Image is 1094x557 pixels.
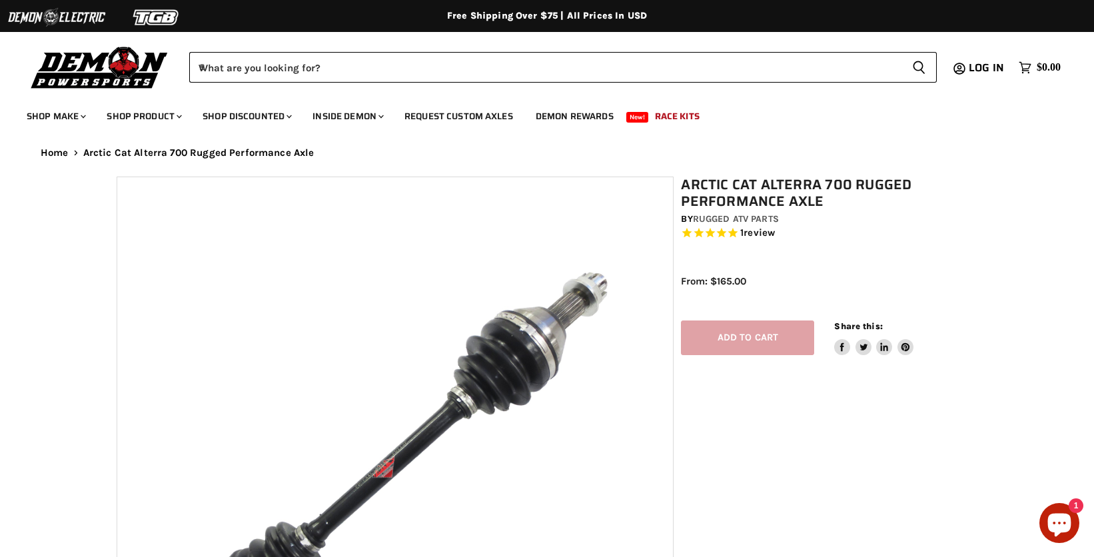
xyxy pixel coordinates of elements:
[14,10,1080,22] div: Free Shipping Over $75 | All Prices In USD
[83,147,314,159] span: Arctic Cat Alterra 700 Rugged Performance Axle
[744,227,775,239] span: review
[834,321,882,331] span: Share this:
[1012,58,1067,77] a: $0.00
[17,103,94,130] a: Shop Make
[834,320,913,356] aside: Share this:
[107,5,207,30] img: TGB Logo 2
[901,52,937,83] button: Search
[693,213,779,225] a: Rugged ATV Parts
[302,103,392,130] a: Inside Demon
[526,103,624,130] a: Demon Rewards
[1037,61,1061,74] span: $0.00
[97,103,190,130] a: Shop Product
[681,275,746,287] span: From: $165.00
[14,147,1080,159] nav: Breadcrumbs
[645,103,710,130] a: Race Kits
[963,62,1012,74] a: Log in
[1035,503,1083,546] inbox-online-store-chat: Shopify online store chat
[394,103,523,130] a: Request Custom Axles
[969,59,1004,76] span: Log in
[189,52,937,83] form: Product
[681,227,985,241] span: Rated 5.0 out of 5 stars 1 reviews
[27,43,173,91] img: Demon Powersports
[626,112,649,123] span: New!
[7,5,107,30] img: Demon Electric Logo 2
[189,52,901,83] input: When autocomplete results are available use up and down arrows to review and enter to select
[681,177,985,210] h1: Arctic Cat Alterra 700 Rugged Performance Axle
[193,103,300,130] a: Shop Discounted
[41,147,69,159] a: Home
[17,97,1057,130] ul: Main menu
[740,227,775,239] span: 1 reviews
[681,212,985,227] div: by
